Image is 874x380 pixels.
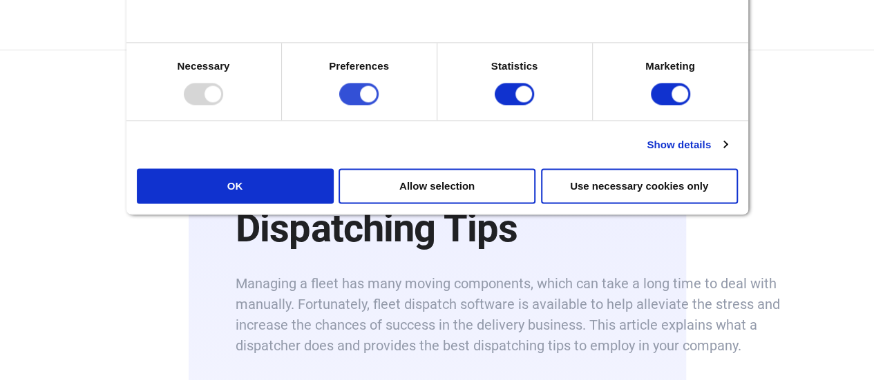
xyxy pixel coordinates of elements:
[541,168,738,203] button: Use necessary cookies only
[329,61,389,72] strong: Preferences
[339,168,535,203] button: Allow selection
[645,61,695,72] strong: Marketing
[236,273,795,356] h6: Managing a fleet has many moving components, which can take a long time to deal with manually. Fo...
[491,61,538,72] strong: Statistics
[647,137,727,153] a: Show details
[178,61,230,72] strong: Necessary
[137,168,334,203] button: OK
